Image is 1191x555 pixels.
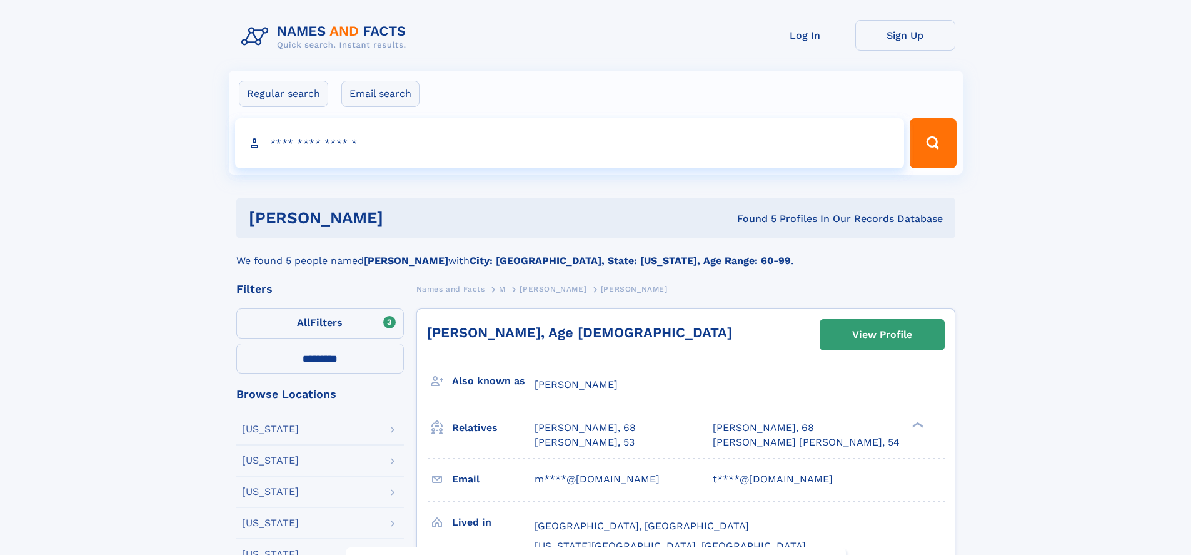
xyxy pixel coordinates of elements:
a: Sign Up [855,20,955,51]
span: [US_STATE][GEOGRAPHIC_DATA], [GEOGRAPHIC_DATA] [535,540,806,552]
span: [PERSON_NAME] [535,379,618,390]
div: Filters [236,283,404,295]
h3: Also known as [452,370,535,392]
a: [PERSON_NAME] [PERSON_NAME], 54 [713,435,900,449]
a: M [499,281,506,297]
h3: Email [452,469,535,490]
label: Email search [341,81,420,107]
span: [GEOGRAPHIC_DATA], [GEOGRAPHIC_DATA] [535,520,749,532]
div: [US_STATE] [242,424,299,434]
a: [PERSON_NAME], 68 [713,421,814,435]
img: Logo Names and Facts [236,20,416,54]
div: View Profile [852,320,912,349]
a: [PERSON_NAME], 53 [535,435,635,449]
button: Search Button [910,118,956,168]
a: [PERSON_NAME], 68 [535,421,636,435]
div: We found 5 people named with . [236,238,955,268]
a: [PERSON_NAME] [520,281,586,297]
div: ❯ [909,421,924,429]
a: [PERSON_NAME], Age [DEMOGRAPHIC_DATA] [427,325,732,340]
div: [US_STATE] [242,518,299,528]
span: [PERSON_NAME] [601,285,668,293]
h3: Relatives [452,417,535,439]
div: [US_STATE] [242,456,299,466]
div: Found 5 Profiles In Our Records Database [560,212,943,226]
div: Browse Locations [236,389,404,400]
label: Regular search [239,81,328,107]
h1: [PERSON_NAME] [249,210,560,226]
label: Filters [236,308,404,339]
b: [PERSON_NAME] [364,255,448,267]
span: M [499,285,506,293]
span: All [297,317,310,328]
span: [PERSON_NAME] [520,285,586,293]
a: View Profile [820,320,944,350]
h3: Lived in [452,512,535,533]
b: City: [GEOGRAPHIC_DATA], State: [US_STATE], Age Range: 60-99 [470,255,791,267]
input: search input [235,118,905,168]
a: Log In [755,20,855,51]
a: Names and Facts [416,281,485,297]
div: [US_STATE] [242,487,299,497]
